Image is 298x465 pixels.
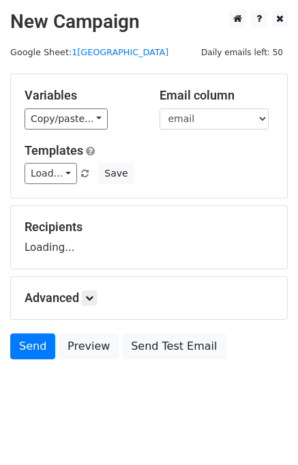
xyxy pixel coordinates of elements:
[10,47,168,57] small: Google Sheet:
[25,108,108,130] a: Copy/paste...
[59,333,119,359] a: Preview
[196,45,288,60] span: Daily emails left: 50
[25,88,139,103] h5: Variables
[72,47,168,57] a: 1[GEOGRAPHIC_DATA]
[25,220,273,235] h5: Recipients
[10,10,288,33] h2: New Campaign
[25,143,83,157] a: Templates
[160,88,274,103] h5: Email column
[25,220,273,255] div: Loading...
[122,333,226,359] a: Send Test Email
[196,47,288,57] a: Daily emails left: 50
[25,163,77,184] a: Load...
[10,333,55,359] a: Send
[98,163,134,184] button: Save
[25,290,273,305] h5: Advanced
